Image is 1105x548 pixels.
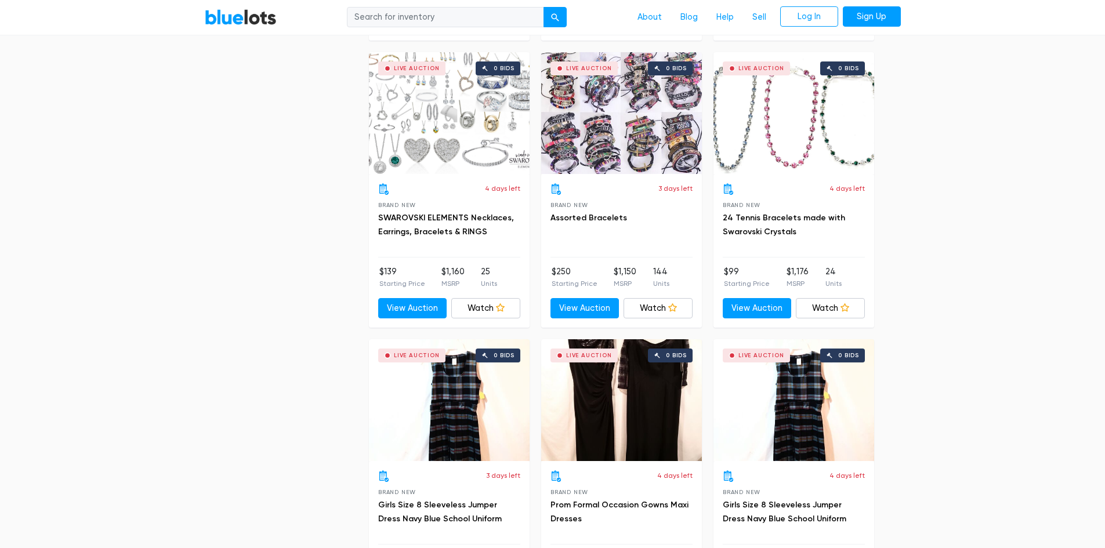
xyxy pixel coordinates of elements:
[441,278,465,289] p: MSRP
[724,266,770,289] li: $99
[829,470,865,481] p: 4 days left
[552,266,597,289] li: $250
[378,489,416,495] span: Brand New
[369,52,530,174] a: Live Auction 0 bids
[566,66,612,71] div: Live Auction
[550,202,588,208] span: Brand New
[628,6,671,28] a: About
[379,278,425,289] p: Starting Price
[378,202,416,208] span: Brand New
[541,52,702,174] a: Live Auction 0 bids
[481,278,497,289] p: Units
[552,278,597,289] p: Starting Price
[657,470,693,481] p: 4 days left
[707,6,743,28] a: Help
[713,339,874,461] a: Live Auction 0 bids
[624,298,693,319] a: Watch
[838,353,859,358] div: 0 bids
[486,470,520,481] p: 3 days left
[378,298,447,319] a: View Auction
[485,183,520,194] p: 4 days left
[738,353,784,358] div: Live Auction
[829,183,865,194] p: 4 days left
[347,7,544,28] input: Search for inventory
[653,266,669,289] li: 144
[780,6,838,27] a: Log In
[671,6,707,28] a: Blog
[369,339,530,461] a: Live Auction 0 bids
[743,6,776,28] a: Sell
[724,278,770,289] p: Starting Price
[825,266,842,289] li: 24
[494,66,515,71] div: 0 bids
[441,266,465,289] li: $1,160
[566,353,612,358] div: Live Auction
[550,489,588,495] span: Brand New
[451,298,520,319] a: Watch
[723,489,760,495] span: Brand New
[738,66,784,71] div: Live Auction
[481,266,497,289] li: 25
[394,353,440,358] div: Live Auction
[614,278,636,289] p: MSRP
[550,500,689,524] a: Prom Formal Occasion Gowns Maxi Dresses
[379,266,425,289] li: $139
[394,66,440,71] div: Live Auction
[843,6,901,27] a: Sign Up
[653,278,669,289] p: Units
[378,213,514,237] a: SWAROVSKI ELEMENTS Necklaces, Earrings, Bracelets & RINGS
[713,52,874,174] a: Live Auction 0 bids
[723,202,760,208] span: Brand New
[666,66,687,71] div: 0 bids
[723,500,846,524] a: Girls Size 8 Sleeveless Jumper Dress Navy Blue School Uniform
[541,339,702,461] a: Live Auction 0 bids
[550,213,627,223] a: Assorted Bracelets
[723,298,792,319] a: View Auction
[494,353,515,358] div: 0 bids
[796,298,865,319] a: Watch
[666,353,687,358] div: 0 bids
[378,500,502,524] a: Girls Size 8 Sleeveless Jumper Dress Navy Blue School Uniform
[838,66,859,71] div: 0 bids
[205,9,277,26] a: BlueLots
[787,278,809,289] p: MSRP
[614,266,636,289] li: $1,150
[550,298,619,319] a: View Auction
[723,213,845,237] a: 24 Tennis Bracelets made with Swarovski Crystals
[787,266,809,289] li: $1,176
[658,183,693,194] p: 3 days left
[825,278,842,289] p: Units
